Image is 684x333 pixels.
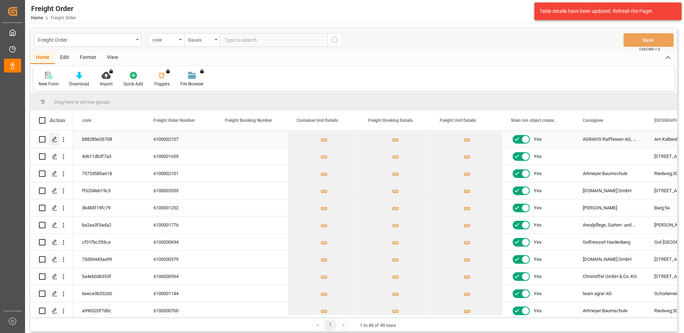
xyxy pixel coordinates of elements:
div: Press SPACE to select this row. [30,268,73,285]
span: Yes [534,303,542,319]
div: Press SPACE to select this row. [30,131,73,148]
span: Freight Unit Details [440,118,476,123]
div: Artmeyer Baumschule [574,302,646,319]
div: [PERSON_NAME] [574,199,646,216]
div: Golfressort Hardenberg [574,234,646,250]
span: Yes [534,148,542,165]
div: 6100002101 [145,165,216,182]
div: Press SPACE to select this row. [30,285,73,302]
div: 73d36443aa99 [73,251,145,268]
span: Yes [534,285,542,302]
div: code [152,35,177,43]
span: Consignee [583,118,603,123]
div: 4d611db3f7a3 [73,148,145,165]
a: Home [31,15,43,20]
span: Yes [534,183,542,199]
div: Press SPACE to select this row. [30,302,73,319]
input: Type to search [220,33,327,47]
div: Arealpflege, Garten- und Landschaftspflege [574,217,646,233]
div: 6100000700 [145,302,216,319]
span: Freight Booking Details [368,118,413,123]
div: Freight Order [31,3,76,14]
span: Yes [534,217,542,233]
div: 6100000594 [145,268,216,285]
div: ba2aa3f3ada2 [73,217,145,233]
div: 6100001144 [145,285,216,302]
button: open menu [34,33,141,47]
div: New Form [39,81,59,87]
div: Equals [188,35,212,43]
div: Press SPACE to select this row. [30,199,73,217]
div: 6100001252 [145,199,216,216]
div: 5a4eb0d6355f [73,268,145,285]
div: 6100000379 [145,251,216,268]
button: Save [624,33,674,47]
div: [DOMAIN_NAME] GmbH [574,251,646,268]
div: Press SPACE to select this row. [30,217,73,234]
div: team agrar AG [574,285,646,302]
button: open menu [184,33,220,47]
span: Yes [534,200,542,216]
div: Edit [55,52,74,64]
div: Table details have been updated. Refresh the Page!. [539,8,671,15]
span: Ctrl/CMD + S [639,46,660,52]
div: Quick Add [123,81,143,87]
span: Yes [534,165,542,182]
div: 6100001776 [145,217,216,233]
div: 1 to 49 of 49 rows [360,322,396,329]
div: 6eece3b35260 [73,285,145,302]
span: Freight Order Number [153,118,195,123]
div: Press SPACE to select this row. [30,251,73,268]
div: b88285e26708 [73,131,145,148]
div: Format [74,52,102,64]
div: 1 [326,320,335,329]
div: 6100002053 [145,182,216,199]
div: View [102,52,123,64]
div: a990520f7d0c [73,302,145,319]
div: 6100002107 [145,131,216,148]
span: Main run object created Status [511,118,559,123]
div: cf01fbc293ca [73,234,145,250]
button: search button [327,33,342,47]
div: 3b485f19fc79 [73,199,145,216]
div: Artmeyer Baumschule [574,165,646,182]
div: Press SPACE to select this row. [30,234,73,251]
div: 6100000694 [145,234,216,250]
div: Press SPACE to select this row. [30,165,73,182]
span: Yes [534,251,542,268]
div: Freight Order [38,35,133,44]
span: Container Unit Details [297,118,338,123]
div: Press SPACE to select this row. [30,148,73,165]
div: AGRAVIS Raiffeisen AG, Pflanzenschutz-Zentrallager [574,131,646,148]
button: open menu [148,33,184,47]
div: 7572d585a618 [73,165,145,182]
span: Yes [534,268,542,285]
div: Christoffel GmbH & Co. KG [574,268,646,285]
div: Download [69,81,89,87]
span: Drag here to set row groups [54,99,110,105]
span: Freight Booking Number [225,118,272,123]
div: 6100001659 [145,148,216,165]
div: [DOMAIN_NAME] GmbH [574,182,646,199]
span: Yes [534,234,542,250]
div: Home [30,52,55,64]
span: Yes [534,131,542,148]
span: code [82,118,91,123]
div: Action [50,117,65,124]
div: Press SPACE to select this row. [30,182,73,199]
div: ff6268eb19c3 [73,182,145,199]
